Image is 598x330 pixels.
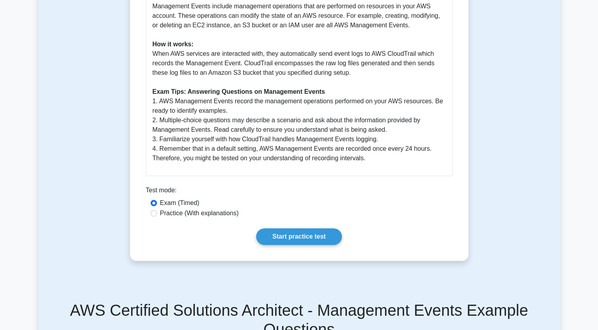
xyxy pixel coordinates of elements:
b: Exam Tips: Answering Questions on Management Events [153,88,325,95]
label: Practice (With explanations) [160,209,239,218]
div: Test mode: [146,186,453,198]
label: Exam (Timed) [160,198,200,208]
b: How it works: [153,41,194,47]
a: Start practice test [256,228,342,245]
